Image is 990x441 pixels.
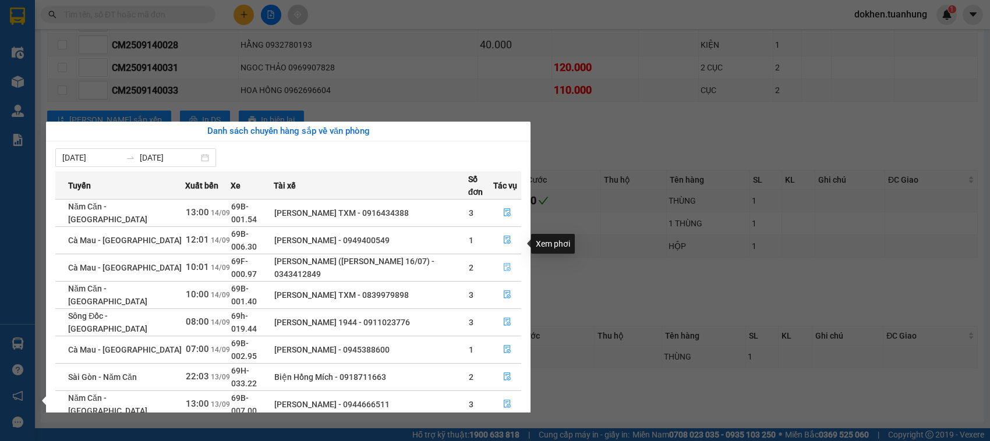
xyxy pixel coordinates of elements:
div: [PERSON_NAME] TXM - 0839979898 [274,289,468,301]
span: 3 [469,318,473,327]
span: swap-right [126,153,135,162]
span: Cà Mau - [GEOGRAPHIC_DATA] [68,236,182,245]
div: [PERSON_NAME] 1944 - 0911023776 [274,316,468,329]
span: 69B-002.95 [231,339,257,361]
span: 69B-001.40 [231,284,257,306]
button: file-done [494,231,521,250]
span: 13/09 [211,400,230,408]
span: Năm Căn - [GEOGRAPHIC_DATA] [68,202,147,224]
span: 07:00 [186,344,209,354]
span: file-done [503,208,511,218]
span: 69B-007.00 [231,393,257,415]
div: [PERSON_NAME] - 0945388600 [274,343,468,356]
span: Cà Mau - [GEOGRAPHIC_DATA] [68,263,182,272]
span: 12:01 [186,234,209,245]
span: 69B-006.30 [231,229,257,251]
input: Đến ngày [140,151,199,164]
span: to [126,153,135,162]
span: 14/09 [211,291,230,299]
span: Tài xế [274,179,296,192]
span: 14/09 [211,264,230,272]
span: 14/09 [211,346,230,354]
span: 14/09 [211,318,230,326]
span: file-done [503,290,511,300]
button: file-done [494,340,521,359]
span: 3 [469,290,473,300]
button: file-done [494,286,521,304]
span: 13/09 [211,373,230,381]
span: Tuyến [68,179,91,192]
button: file-done [494,258,521,277]
span: 1 [469,236,473,245]
span: 14/09 [211,236,230,244]
span: 69H-033.22 [231,366,257,388]
span: 14/09 [211,209,230,217]
span: file-done [503,263,511,272]
span: 10:01 [186,262,209,272]
button: file-done [494,204,521,222]
span: 22:03 [186,371,209,382]
span: 69h-019.44 [231,311,257,333]
div: Danh sách chuyến hàng sắp về văn phòng [55,125,521,138]
span: Cà Mau - [GEOGRAPHIC_DATA] [68,345,182,354]
button: file-done [494,368,521,386]
span: file-done [503,400,511,409]
div: Xem phơi [531,234,575,254]
span: Sài Gòn - Năm Căn [68,372,137,382]
div: [PERSON_NAME] - 0949400549 [274,234,468,247]
div: [PERSON_NAME] - 0944666511 [274,398,468,411]
span: 1 [469,345,473,354]
span: 69B-001.54 [231,202,257,224]
span: Năm Căn - [GEOGRAPHIC_DATA] [68,393,147,415]
span: Tác vụ [493,179,517,192]
button: file-done [494,313,521,332]
div: Biện Hồng Mích - 0918711663 [274,371,468,383]
span: Sông Đốc - [GEOGRAPHIC_DATA] [68,311,147,333]
span: file-done [503,345,511,354]
button: file-done [494,395,521,414]
span: 3 [469,400,473,409]
span: file-done [503,318,511,327]
span: 3 [469,208,473,218]
div: [PERSON_NAME] TXM - 0916434388 [274,207,468,219]
span: Năm Căn - [GEOGRAPHIC_DATA] [68,284,147,306]
span: Số đơn [468,173,493,198]
span: 13:00 [186,399,209,409]
span: 2 [469,263,473,272]
div: [PERSON_NAME] ([PERSON_NAME] 16/07) - 0343412849 [274,255,468,280]
span: file-done [503,372,511,382]
span: 10:00 [186,289,209,300]
span: 13:00 [186,207,209,218]
span: Xuất bến [185,179,218,192]
span: Xe [231,179,241,192]
span: 08:00 [186,316,209,327]
span: 69F-000.97 [231,257,257,279]
input: Từ ngày [62,151,121,164]
span: file-done [503,236,511,245]
span: 2 [469,372,473,382]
